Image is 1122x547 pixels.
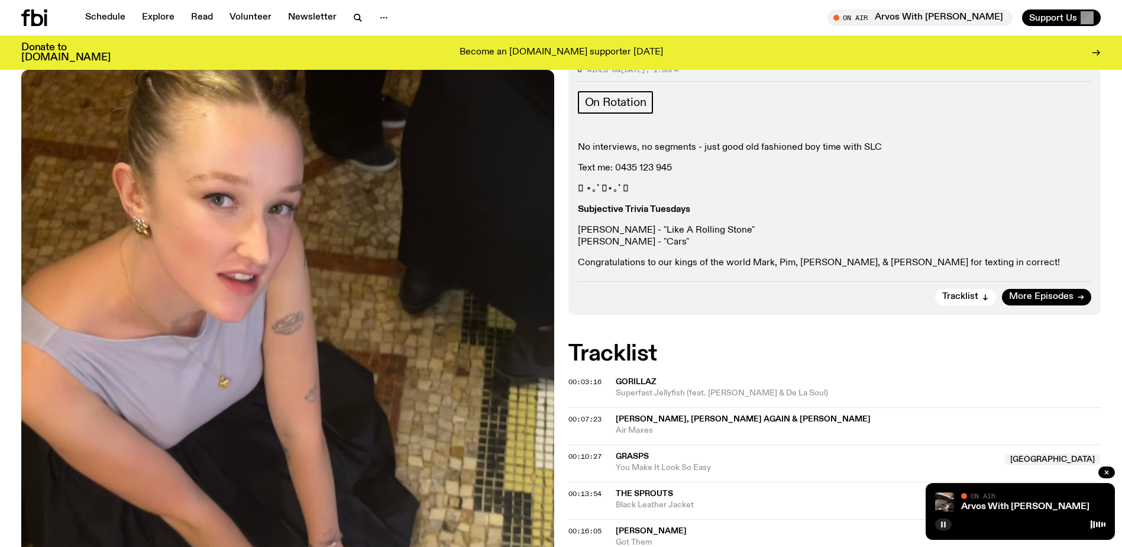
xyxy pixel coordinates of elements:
[587,65,620,75] span: Aired on
[21,43,111,63] h3: Donate to [DOMAIN_NAME]
[135,9,182,26] a: Explore
[827,9,1013,26] button: On AirArvos With [PERSON_NAME]
[616,425,1101,436] span: Air Maxes
[1022,9,1101,26] button: Support Us
[616,452,649,461] span: Grasps
[616,490,673,498] span: The Sprouts
[568,377,602,387] span: 00:03:16
[616,415,871,423] span: [PERSON_NAME], [PERSON_NAME] Again & [PERSON_NAME]
[961,502,1089,511] a: Arvos With [PERSON_NAME]
[281,9,344,26] a: Newsletter
[568,526,602,536] span: 00:16:05
[645,65,678,75] span: , 1:00pm
[184,9,220,26] a: Read
[620,65,645,75] span: [DATE]
[616,388,1101,399] span: Superfast Jellyfish (feat. [PERSON_NAME] & De La Soul)
[578,205,690,214] strong: Subjective Trivia Tuesdays
[942,292,978,301] span: Tracklist
[568,489,602,498] span: 00:13:54
[578,184,1092,195] p: 𓇼 ⋆｡˚ 𓆝⋆｡˚ 𓇼
[616,500,998,511] span: Black Leather Jacket
[578,91,654,114] a: On Rotation
[578,142,1092,153] p: No interviews, no segments - just good old fashioned boy time with SLC
[1029,12,1077,23] span: Support Us
[578,258,1092,269] p: Congratulations to our kings of the world Mark, Pim, [PERSON_NAME], & [PERSON_NAME] for texting i...
[1002,289,1091,305] a: More Episodes
[616,378,657,386] span: Gorillaz
[616,527,687,535] span: [PERSON_NAME]
[1004,453,1101,465] span: [GEOGRAPHIC_DATA]
[578,163,1092,174] p: Text me: 0435 123 945
[568,416,602,423] button: 00:07:23
[460,47,663,58] p: Become an [DOMAIN_NAME] supporter [DATE]
[1009,292,1074,301] span: More Episodes
[578,225,1092,247] p: [PERSON_NAME] - "Like A Rolling Stone" [PERSON_NAME] - "Cars"
[616,462,998,474] span: You Make It Look So Easy
[568,379,602,385] button: 00:03:16
[568,343,1101,365] h2: Tracklist
[568,414,602,424] span: 00:07:23
[568,453,602,460] button: 00:10:27
[78,9,132,26] a: Schedule
[568,528,602,535] button: 00:16:05
[585,96,646,109] span: On Rotation
[568,491,602,497] button: 00:13:54
[971,492,995,500] span: On Air
[568,452,602,461] span: 00:10:27
[935,289,996,305] button: Tracklist
[222,9,279,26] a: Volunteer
